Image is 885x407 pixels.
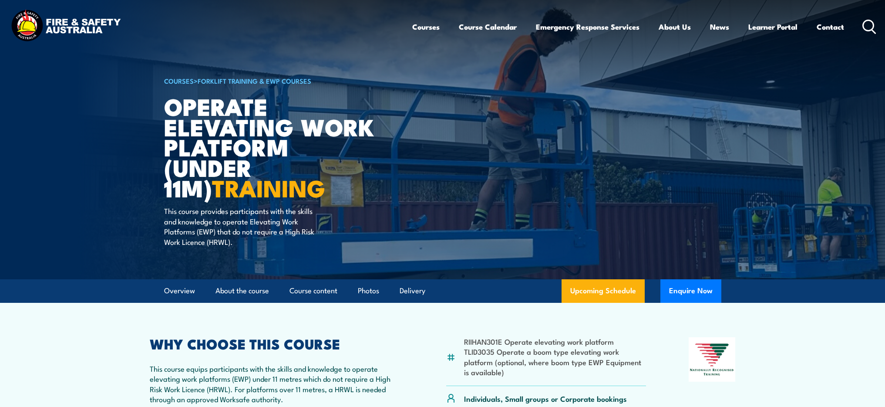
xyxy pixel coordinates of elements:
[215,279,269,302] a: About the course
[164,96,379,198] h1: Operate Elevating Work Platform (under 11m)
[412,15,440,38] a: Courses
[689,337,736,382] img: Nationally Recognised Training logo.
[164,206,323,247] p: This course provides participants with the skills and knowledge to operate Elevating Work Platfor...
[198,76,311,85] a: Forklift Training & EWP Courses
[164,75,379,86] h6: >
[212,169,325,205] strong: TRAINING
[748,15,798,38] a: Learner Portal
[710,15,729,38] a: News
[358,279,379,302] a: Photos
[660,279,721,303] button: Enquire Now
[164,279,195,302] a: Overview
[289,279,337,302] a: Course content
[659,15,691,38] a: About Us
[164,76,194,85] a: COURSES
[817,15,844,38] a: Contact
[459,15,517,38] a: Course Calendar
[150,337,404,349] h2: WHY CHOOSE THIS COURSE
[150,363,404,404] p: This course equips participants with the skills and knowledge to operate elevating work platforms...
[464,336,646,346] li: RIIHAN301E Operate elevating work platform
[464,346,646,377] li: TLID3035 Operate a boom type elevating work platform (optional, where boom type EWP Equipment is ...
[536,15,639,38] a: Emergency Response Services
[464,393,627,404] p: Individuals, Small groups or Corporate bookings
[400,279,425,302] a: Delivery
[562,279,645,303] a: Upcoming Schedule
